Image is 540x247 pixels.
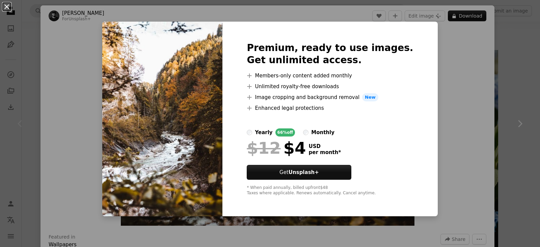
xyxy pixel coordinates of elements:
img: premium_photo-1670764038842-4a7a067ecae9 [102,22,222,216]
input: monthly [303,130,308,135]
span: New [362,93,378,101]
div: yearly [255,128,272,137]
strong: Unsplash+ [289,169,319,175]
li: Unlimited royalty-free downloads [247,82,413,91]
h2: Premium, ready to use images. Get unlimited access. [247,42,413,66]
div: 66% off [275,128,295,137]
div: monthly [311,128,334,137]
span: $12 [247,139,280,157]
span: USD [308,143,341,149]
input: yearly66%off [247,130,252,135]
li: Image cropping and background removal [247,93,413,101]
span: per month * [308,149,341,155]
button: GetUnsplash+ [247,165,351,180]
div: * When paid annually, billed upfront $48 Taxes where applicable. Renews automatically. Cancel any... [247,185,413,196]
li: Members-only content added monthly [247,72,413,80]
li: Enhanced legal protections [247,104,413,112]
div: $4 [247,139,306,157]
